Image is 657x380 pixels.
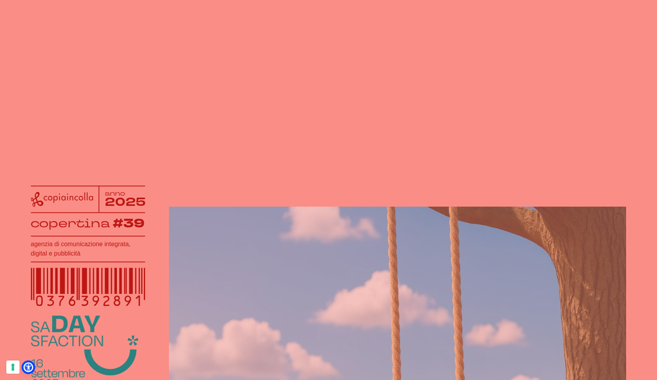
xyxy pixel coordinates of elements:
button: Le tue preferenze relative al consenso per le tecnologie di tracciamento [6,360,20,374]
h1: agenzia di comunicazione integrata, digital e pubblicità [31,240,145,258]
tspan: anno [105,189,125,198]
a: Apri il menu di accessibilità [23,362,33,372]
tspan: #39 [112,215,144,232]
tspan: copertina [30,215,110,231]
tspan: 2025 [105,194,145,210]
